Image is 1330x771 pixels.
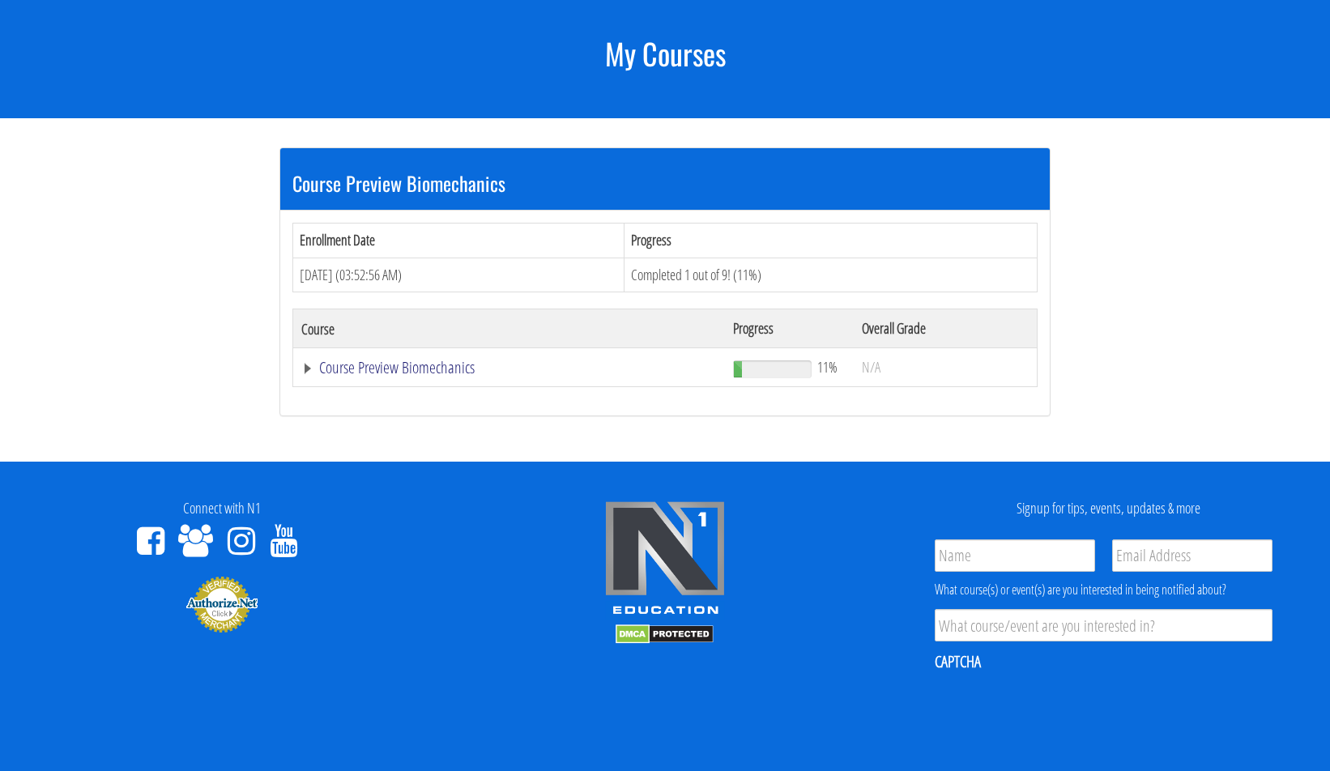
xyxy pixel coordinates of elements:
[935,539,1095,572] input: Name
[935,651,981,672] label: CAPTCHA
[899,501,1318,517] h4: Signup for tips, events, updates & more
[854,309,1037,348] th: Overall Grade
[604,501,726,620] img: n1-edu-logo
[1112,539,1272,572] input: Email Address
[292,173,1038,194] h3: Course Preview Biomechanics
[293,223,625,258] th: Enrollment Date
[935,580,1272,599] div: What course(s) or event(s) are you interested in being notified about?
[935,609,1272,641] input: What course/event are you interested in?
[935,683,1181,746] iframe: reCAPTCHA
[293,258,625,292] td: [DATE] (03:52:56 AM)
[301,360,717,376] a: Course Preview Biomechanics
[616,624,714,644] img: DMCA.com Protection Status
[817,358,838,376] span: 11%
[293,309,725,348] th: Course
[854,348,1037,387] td: N/A
[725,309,854,348] th: Progress
[625,223,1038,258] th: Progress
[12,501,431,517] h4: Connect with N1
[185,575,258,633] img: Authorize.Net Merchant - Click to Verify
[625,258,1038,292] td: Completed 1 out of 9! (11%)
